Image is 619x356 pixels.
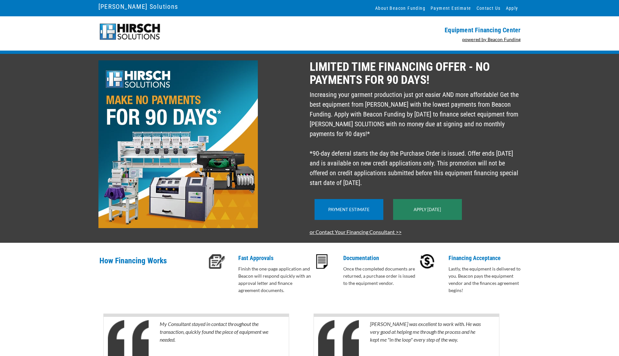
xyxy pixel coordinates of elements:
[310,60,521,86] p: LIMITED TIME FINANCING OFFER - NO PAYMENTS FOR 90 DAYS!
[310,229,402,235] a: or Contact Your Financing Consultant >>
[343,254,419,262] p: Documentation
[414,207,441,212] a: Apply [DATE]
[314,26,521,34] p: Equipment Financing Center
[98,60,258,228] img: 2508-Hirsch-90-Days-No-Payments-EFC-Imagery.jpg
[238,265,314,294] p: Finish the one-page application and Beacon will respond quickly with an approval letter and finan...
[310,90,521,188] p: Increasing your garment production just got easier AND more affordable! Get the best equipment fr...
[462,37,521,42] a: powered by Beacon Funding
[98,23,161,41] img: Hirsch-logo-55px.png
[98,1,178,12] a: [PERSON_NAME] Solutions
[328,207,370,212] a: Payment Estimate
[420,254,435,269] img: accept-icon.PNG
[449,254,524,262] p: Financing Acceptance
[449,265,524,294] p: Lastly, the equipment is delivered to you. Beacon pays the equipment vendor and the finances agre...
[316,254,328,269] img: docs-icon.PNG
[209,254,225,269] img: approval-icon.PNG
[238,254,314,262] p: Fast Approvals
[343,265,419,287] p: Once the completed documents are returned, a purchase order is issued to the equipment vendor.
[99,254,205,275] p: How Financing Works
